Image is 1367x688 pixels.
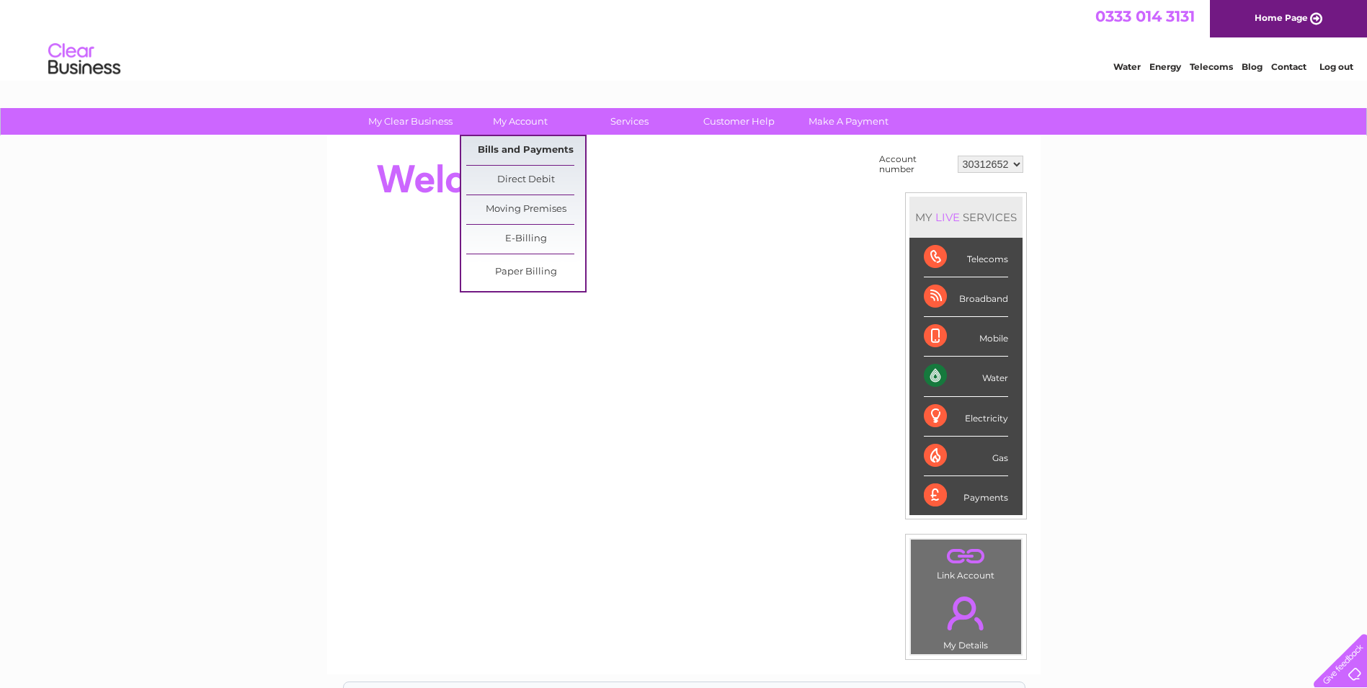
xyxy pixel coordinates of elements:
[48,37,121,81] img: logo.png
[466,166,585,195] a: Direct Debit
[466,195,585,224] a: Moving Premises
[924,238,1008,277] div: Telecoms
[914,543,1018,568] a: .
[924,317,1008,357] div: Mobile
[924,437,1008,476] div: Gas
[1271,61,1306,72] a: Contact
[344,8,1025,70] div: Clear Business is a trading name of Verastar Limited (registered in [GEOGRAPHIC_DATA] No. 3667643...
[466,258,585,287] a: Paper Billing
[1149,61,1181,72] a: Energy
[910,539,1022,584] td: Link Account
[460,108,579,135] a: My Account
[1095,7,1195,25] a: 0333 014 3131
[570,108,689,135] a: Services
[924,357,1008,396] div: Water
[1242,61,1263,72] a: Blog
[910,584,1022,655] td: My Details
[466,225,585,254] a: E-Billing
[789,108,908,135] a: Make A Payment
[680,108,798,135] a: Customer Help
[909,197,1023,238] div: MY SERVICES
[932,210,963,224] div: LIVE
[914,588,1018,638] a: .
[1319,61,1353,72] a: Log out
[924,277,1008,317] div: Broadband
[924,476,1008,515] div: Payments
[466,136,585,165] a: Bills and Payments
[876,151,954,178] td: Account number
[924,397,1008,437] div: Electricity
[351,108,470,135] a: My Clear Business
[1113,61,1141,72] a: Water
[1190,61,1233,72] a: Telecoms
